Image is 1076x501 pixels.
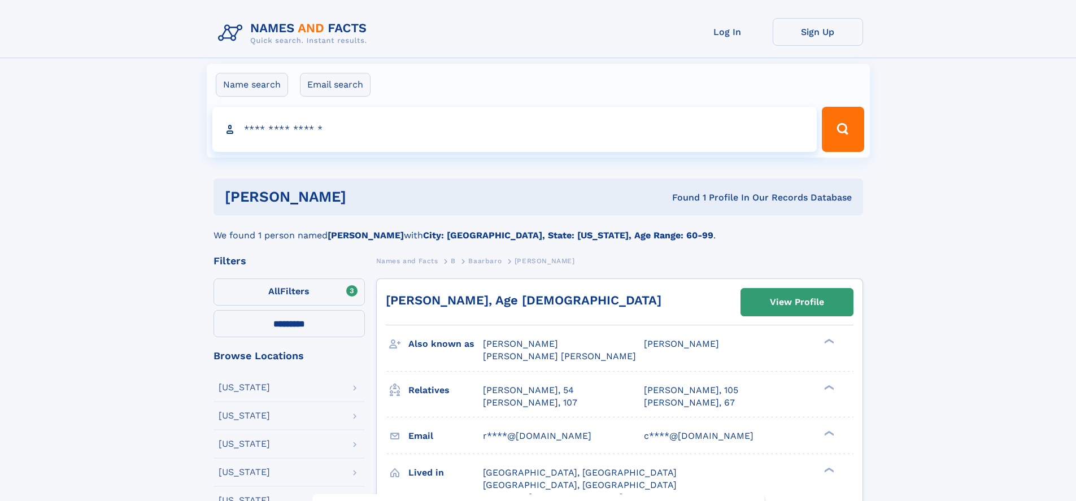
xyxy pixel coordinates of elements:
[219,411,270,420] div: [US_STATE]
[423,230,713,241] b: City: [GEOGRAPHIC_DATA], State: [US_STATE], Age Range: 60-99
[214,18,376,49] img: Logo Names and Facts
[219,383,270,392] div: [US_STATE]
[821,338,835,345] div: ❯
[821,466,835,473] div: ❯
[214,351,365,361] div: Browse Locations
[468,254,502,268] a: Baarbaro
[408,381,483,400] h3: Relatives
[483,351,636,361] span: [PERSON_NAME] [PERSON_NAME]
[408,463,483,482] h3: Lived in
[483,467,677,478] span: [GEOGRAPHIC_DATA], [GEOGRAPHIC_DATA]
[219,468,270,477] div: [US_STATE]
[216,73,288,97] label: Name search
[386,293,661,307] a: [PERSON_NAME], Age [DEMOGRAPHIC_DATA]
[212,107,817,152] input: search input
[483,397,577,409] a: [PERSON_NAME], 107
[509,191,852,204] div: Found 1 Profile In Our Records Database
[644,397,735,409] a: [PERSON_NAME], 67
[773,18,863,46] a: Sign Up
[644,384,738,397] a: [PERSON_NAME], 105
[214,215,863,242] div: We found 1 person named with .
[483,480,677,490] span: [GEOGRAPHIC_DATA], [GEOGRAPHIC_DATA]
[408,426,483,446] h3: Email
[451,257,456,265] span: B
[770,289,824,315] div: View Profile
[300,73,371,97] label: Email search
[741,289,853,316] a: View Profile
[644,338,719,349] span: [PERSON_NAME]
[468,257,502,265] span: Baarbaro
[682,18,773,46] a: Log In
[225,190,509,204] h1: [PERSON_NAME]
[821,429,835,437] div: ❯
[219,439,270,448] div: [US_STATE]
[515,257,575,265] span: [PERSON_NAME]
[376,254,438,268] a: Names and Facts
[214,256,365,266] div: Filters
[451,254,456,268] a: B
[822,107,864,152] button: Search Button
[408,334,483,354] h3: Also known as
[328,230,404,241] b: [PERSON_NAME]
[821,384,835,391] div: ❯
[214,278,365,306] label: Filters
[483,384,574,397] a: [PERSON_NAME], 54
[268,286,280,297] span: All
[483,338,558,349] span: [PERSON_NAME]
